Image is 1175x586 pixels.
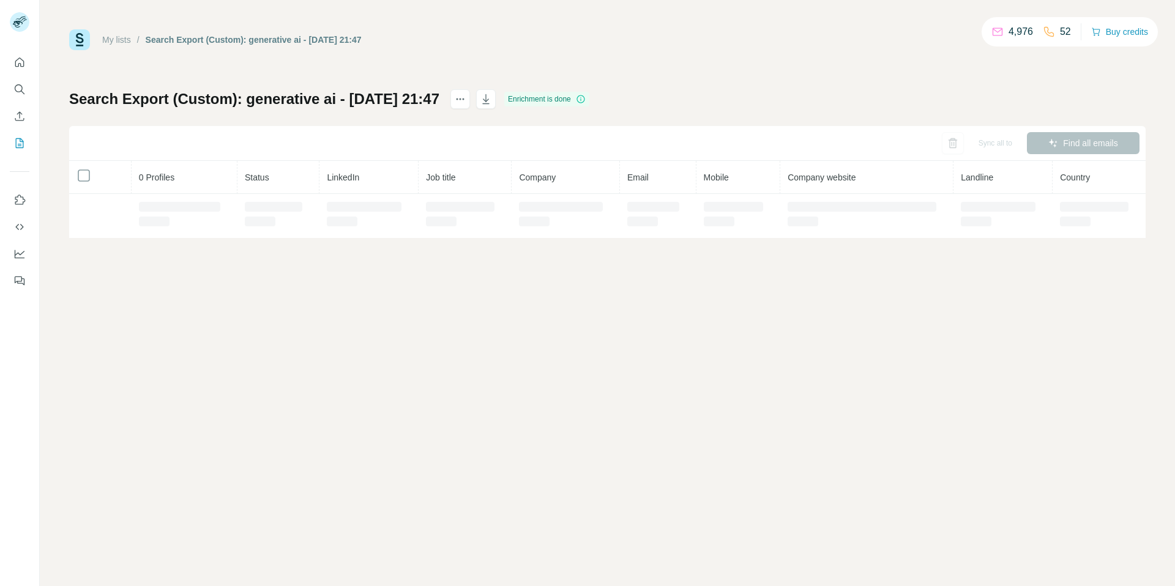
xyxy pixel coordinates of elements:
[137,34,140,46] li: /
[1060,24,1071,39] p: 52
[10,132,29,154] button: My lists
[10,78,29,100] button: Search
[1091,23,1148,40] button: Buy credits
[10,270,29,292] button: Feedback
[504,92,589,106] div: Enrichment is done
[10,216,29,238] button: Use Surfe API
[69,29,90,50] img: Surfe Logo
[627,172,649,182] span: Email
[69,89,439,109] h1: Search Export (Custom): generative ai - [DATE] 21:47
[426,172,455,182] span: Job title
[10,51,29,73] button: Quick start
[450,89,470,109] button: actions
[519,172,556,182] span: Company
[788,172,856,182] span: Company website
[1060,172,1090,182] span: Country
[327,172,359,182] span: LinkedIn
[139,172,174,182] span: 0 Profiles
[10,243,29,265] button: Dashboard
[146,34,362,46] div: Search Export (Custom): generative ai - [DATE] 21:47
[10,189,29,211] button: Use Surfe on LinkedIn
[10,105,29,127] button: Enrich CSV
[704,172,729,182] span: Mobile
[1009,24,1033,39] p: 4,976
[102,35,131,45] a: My lists
[961,172,993,182] span: Landline
[245,172,269,182] span: Status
